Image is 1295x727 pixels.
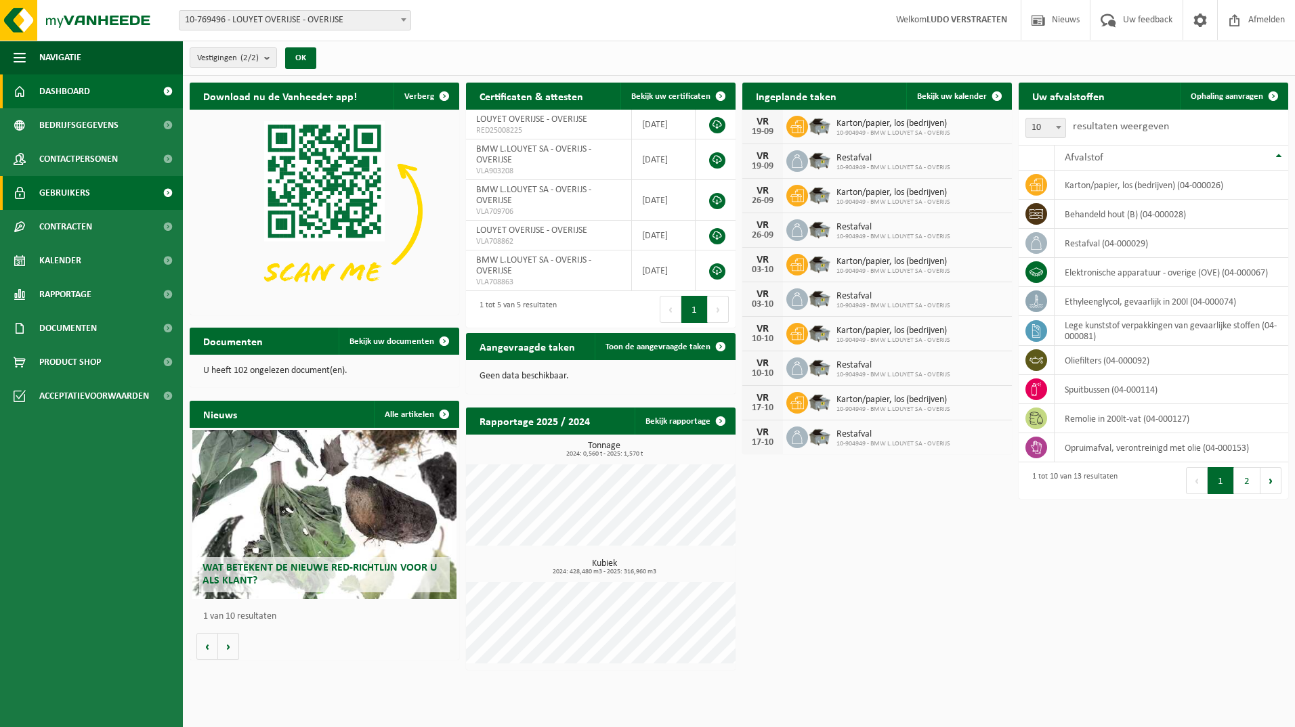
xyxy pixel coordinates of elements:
[632,250,696,291] td: [DATE]
[190,110,459,312] img: Download de VHEPlus App
[917,92,987,101] span: Bekijk uw kalender
[906,83,1011,110] a: Bekijk uw kalender
[749,255,776,265] div: VR
[632,221,696,250] td: [DATE]
[632,110,696,139] td: [DATE]
[808,217,831,240] img: WB-5000-GAL-GY-01
[749,369,776,378] div: 10-10
[476,255,591,276] span: BMW L.LOUYET SA - OVERIJS - OVERIJSE
[179,10,411,30] span: 10-769496 - LOUYET OVERIJSE - OVERIJSE
[1055,171,1288,200] td: karton/papier, los (bedrijven) (04-000026)
[476,277,621,288] span: VLA708863
[1186,467,1208,494] button: Previous
[218,633,239,660] button: Volgende
[749,162,776,171] div: 19-09
[39,244,81,278] span: Kalender
[476,206,621,217] span: VLA709706
[708,296,729,323] button: Next
[1234,467,1260,494] button: 2
[190,328,276,354] h2: Documenten
[749,185,776,196] div: VR
[836,153,950,164] span: Restafval
[749,116,776,127] div: VR
[836,440,950,448] span: 10-904949 - BMW L.LOUYET SA - OVERIJS
[635,407,734,435] a: Bekijk rapportage
[339,328,458,355] a: Bekijk uw documenten
[473,294,557,324] div: 1 tot 5 van 5 resultaten
[473,451,736,458] span: 2024: 0,560 t - 2025: 1,570 t
[808,114,831,137] img: WB-5000-GAL-GY-01
[466,83,597,109] h2: Certificaten & attesten
[749,393,776,403] div: VR
[240,53,259,62] count: (2/2)
[742,83,850,109] h2: Ingeplande taken
[749,289,776,300] div: VR
[1025,466,1118,495] div: 1 tot 10 van 13 resultaten
[476,144,591,165] span: BMW L.LOUYET SA - OVERIJS - OVERIJSE
[836,257,950,267] span: Karton/papier, los (bedrijven)
[476,125,621,136] span: RED25008225
[1065,152,1103,163] span: Afvalstof
[1055,404,1288,433] td: remolie in 200lt-vat (04-000127)
[836,360,950,371] span: Restafval
[808,424,831,447] img: WB-5000-GAL-GY-01
[466,333,589,359] h2: Aangevraagde taken
[836,429,950,440] span: Restafval
[836,405,950,414] span: 10-904949 - BMW L.LOUYET SA - OVERIJS
[927,15,1007,25] strong: LUDO VERSTRAETEN
[473,569,736,575] span: 2024: 428,480 m3 - 2025: 316,960 m3
[39,176,90,210] span: Gebruikers
[836,291,950,302] span: Restafval
[190,83,370,109] h2: Download nu de Vanheede+ app!
[836,164,950,172] span: 10-904949 - BMW L.LOUYET SA - OVERIJS
[476,166,621,177] span: VLA903208
[749,127,776,137] div: 19-09
[404,92,434,101] span: Verberg
[836,302,950,310] span: 10-904949 - BMW L.LOUYET SA - OVERIJS
[836,395,950,405] span: Karton/papier, los (bedrijven)
[203,563,437,586] span: Wat betekent de nieuwe RED-richtlijn voor u als klant?
[632,139,696,180] td: [DATE]
[836,336,950,345] span: 10-904949 - BMW L.LOUYET SA - OVERIJS
[190,401,251,427] h2: Nieuws
[1055,433,1288,462] td: opruimafval, verontreinigd met olie (04-000153)
[808,183,831,206] img: WB-5000-GAL-GY-01
[466,407,603,434] h2: Rapportage 2025 / 2024
[595,333,734,360] a: Toon de aangevraagde taken
[836,267,950,276] span: 10-904949 - BMW L.LOUYET SA - OVERIJS
[1191,92,1263,101] span: Ophaling aanvragen
[836,118,950,129] span: Karton/papier, los (bedrijven)
[196,633,218,660] button: Vorige
[808,148,831,171] img: WB-5000-GAL-GY-01
[190,47,277,68] button: Vestigingen(2/2)
[1026,118,1065,137] span: 10
[808,286,831,309] img: WB-5000-GAL-GY-01
[39,74,90,108] span: Dashboard
[836,129,950,137] span: 10-904949 - BMW L.LOUYET SA - OVERIJS
[1055,287,1288,316] td: ethyleenglycol, gevaarlijk in 200l (04-000074)
[632,180,696,221] td: [DATE]
[476,236,621,247] span: VLA708862
[480,372,722,381] p: Geen data beschikbaar.
[1180,83,1287,110] a: Ophaling aanvragen
[473,559,736,575] h3: Kubiek
[749,220,776,231] div: VR
[631,92,710,101] span: Bekijk uw certificaten
[39,379,149,413] span: Acceptatievoorwaarden
[39,142,118,176] span: Contactpersonen
[39,311,97,345] span: Documenten
[836,326,950,336] span: Karton/papier, los (bedrijven)
[620,83,734,110] a: Bekijk uw certificaten
[836,371,950,379] span: 10-904949 - BMW L.LOUYET SA - OVERIJS
[749,403,776,413] div: 17-10
[197,48,259,68] span: Vestigingen
[203,612,452,621] p: 1 van 10 resultaten
[606,343,710,351] span: Toon de aangevraagde taken
[39,278,91,311] span: Rapportage
[349,337,434,346] span: Bekijk uw documenten
[1055,346,1288,375] td: oliefilters (04-000092)
[39,41,81,74] span: Navigatie
[836,188,950,198] span: Karton/papier, los (bedrijven)
[1055,316,1288,346] td: lege kunststof verpakkingen van gevaarlijke stoffen (04-000081)
[476,225,587,236] span: LOUYET OVERIJSE - OVERIJSE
